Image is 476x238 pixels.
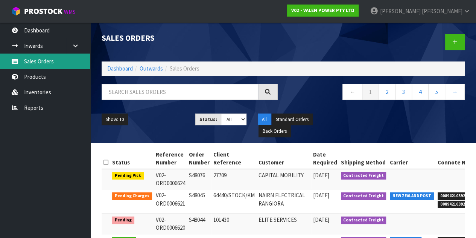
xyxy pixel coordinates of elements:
td: V02-ORD0006621 [154,189,187,213]
span: Pending Charges [112,192,152,200]
strong: V02 - VALEN POWER PTY LTD [291,7,354,14]
nav: Page navigation [289,84,465,102]
th: Reference Number [154,149,187,169]
td: CAPITAL MOBILITY [257,169,311,189]
span: Pending Pick [112,172,144,180]
th: Order Number [187,149,211,169]
a: 3 [395,84,412,100]
td: S48076 [187,169,211,189]
span: [PERSON_NAME] [421,8,462,15]
td: NAIRN ELECTRICAL RANGIORA [257,189,311,213]
span: ProStock [24,6,62,16]
span: [DATE] [313,192,329,199]
span: Pending [112,217,134,224]
td: V02-ORD0006620 [154,213,187,234]
th: Shipping Method [339,149,388,169]
span: NEW ZEALAND POST [390,192,434,200]
a: 1 [362,84,379,100]
a: ← [342,84,362,100]
span: Contracted Freight [341,172,386,180]
h1: Sales Orders [102,34,278,43]
td: S48045 [187,189,211,213]
a: 4 [412,84,429,100]
th: Date Required [311,149,339,169]
input: Search sales orders [102,84,258,100]
th: Client Reference [211,149,257,169]
a: Outwards [140,65,163,72]
strong: Status: [199,116,217,123]
td: S48044 [187,213,211,234]
span: Contracted Freight [341,192,386,200]
span: [DATE] [313,172,329,179]
img: cube-alt.png [11,6,21,16]
small: WMS [64,8,76,15]
td: 64440/STOCK/KM [211,189,257,213]
button: Standard Orders [272,114,313,126]
a: → [445,84,465,100]
td: 101430 [211,213,257,234]
button: Back Orders [259,125,291,137]
a: 5 [428,84,445,100]
td: V02-ORD0006624 [154,169,187,189]
a: Dashboard [107,65,133,72]
th: Customer [257,149,311,169]
td: 27709 [211,169,257,189]
button: Show: 10 [102,114,128,126]
td: ELITE SERVICES [257,213,311,234]
th: Status [110,149,154,169]
span: [PERSON_NAME] [380,8,420,15]
button: All [258,114,271,126]
span: Contracted Freight [341,217,386,224]
a: 2 [379,84,395,100]
th: Carrier [388,149,436,169]
span: Sales Orders [170,65,199,72]
span: [DATE] [313,216,329,223]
